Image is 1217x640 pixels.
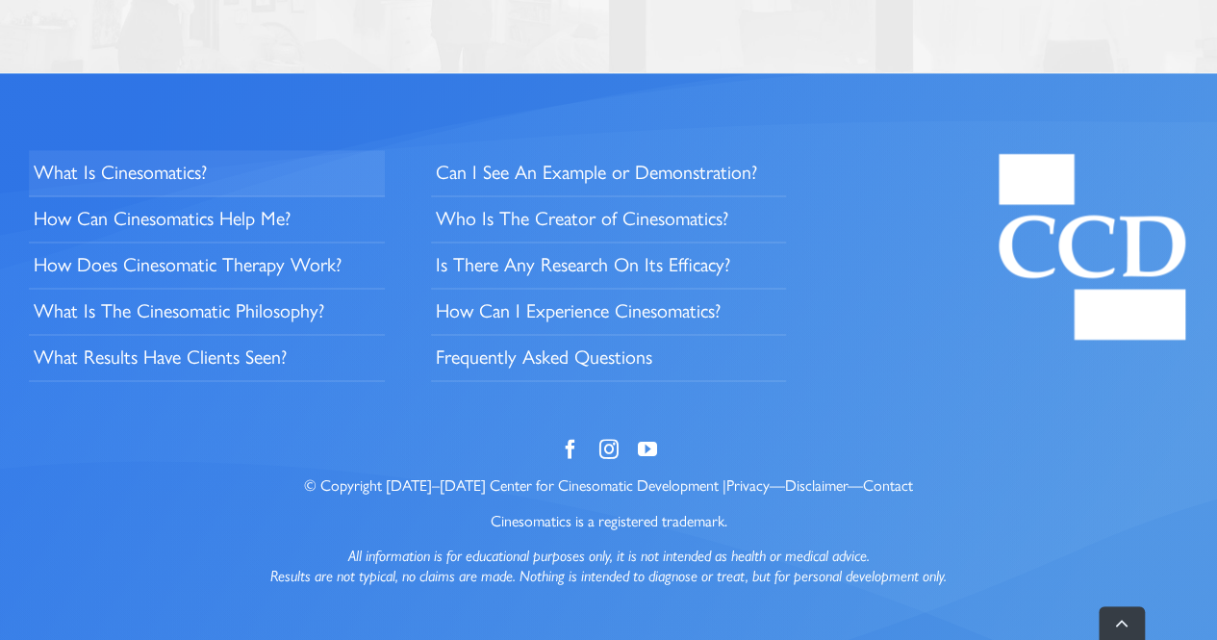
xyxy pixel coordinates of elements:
[436,344,652,369] span: Fre­quent­ly Asked Questions
[29,150,385,196] a: What Is Cinesomatics?
[431,243,787,289] a: Is There Any Research On Its Efficacy?
[29,150,385,381] nav: Footer Menu 1
[996,150,1188,343] img: Center for Cinesomatic Development
[34,251,342,276] span: How Does Cine­so­mat­ic Ther­a­py Work?
[29,196,385,243] a: How Can Cine­so­mat­ics Help Me?
[270,544,947,586] em: All infor­ma­tion is for edu­ca­tion­al pur­pos­es only, it is not intend­ed as health or med­ica...
[561,439,580,460] a: facebook
[29,335,385,381] a: What Results Have Clients Seen?
[436,205,728,230] span: Who Is The Cre­ator of Cinesomatics?
[431,150,787,196] a: Can I See An Exam­ple or Demonstration?
[436,297,721,322] span: How Can I Expe­ri­ence Cinesomatics?
[599,439,619,460] a: instagram
[34,205,291,230] span: How Can Cine­so­mat­ics Help Me?
[436,159,757,184] span: Can I See An Exam­ple or Demonstration?
[34,344,287,369] span: What Results Have Clients Seen?
[436,251,730,276] span: Is There Any Research On Its Efficacy?
[29,511,1188,531] p: Cine­so­mat­ics is a reg­is­tered trademark.
[431,289,787,335] a: How Can I Expe­ri­ence Cinesomatics?
[431,335,787,381] a: Fre­quent­ly Asked Questions
[29,243,385,289] a: How Does Cine­so­mat­ic Ther­a­py Work?
[785,474,848,496] a: Dis­claimer
[996,145,1188,173] a: Center for Cine­so­mat­ic Development
[29,475,1188,496] p: © Copy­right [DATE]–[DATE] Center for Cine­so­mat­ic Devel­op­ment | — —
[431,150,787,381] nav: Footer Menu 2
[431,196,787,243] a: Who Is The Cre­ator of Cinesomatics?
[34,159,207,184] span: What Is Cinesomatics?
[34,297,324,322] span: What Is The Cine­so­mat­ic Philosophy?
[726,474,770,496] a: Pri­va­cy
[638,439,657,460] a: youtube
[29,289,385,335] a: What Is The Cine­so­mat­ic Philosophy?
[863,474,913,496] a: Con­tact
